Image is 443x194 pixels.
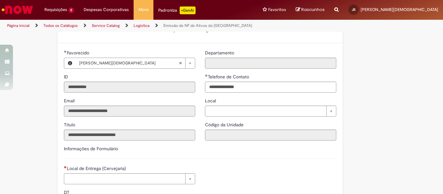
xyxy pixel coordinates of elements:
img: ServiceNow [1,3,34,16]
p: +GenAi [180,6,196,14]
span: JS [352,7,355,12]
abbr: Limpar campo Favorecido [175,58,185,68]
span: Favoritos [268,6,286,13]
div: Padroniza [158,6,196,14]
a: Página inicial [7,23,30,28]
span: Rascunhos [301,6,325,13]
span: Telefone de Contato [208,74,250,80]
input: Email [64,106,195,117]
a: Service Catalog [92,23,120,28]
input: Departamento [205,58,336,69]
span: Necessários - Local de Entrega (Cervejaria) [67,165,127,171]
input: Telefone de Contato [205,82,336,93]
span: Despesas Corporativas [84,6,129,13]
span: More [138,6,149,13]
a: Logistica [134,23,150,28]
label: Somente leitura - Título [64,121,77,128]
span: Obrigatório Preenchido [205,74,208,77]
a: Limpar campo Local de Entrega (Cervejaria) [64,173,195,184]
label: Somente leitura - Código da Unidade [205,121,245,128]
span: Necessários - Favorecido [67,50,90,56]
a: Emissão de NF de Ativos do [GEOGRAPHIC_DATA] [163,23,252,28]
input: Título [64,130,195,141]
input: ID [64,82,195,93]
ul: Trilhas de página [5,20,291,32]
input: Código da Unidade [205,130,336,141]
a: Rascunhos [296,7,325,13]
label: Somente leitura - ID [64,74,69,80]
span: Obrigatório Preenchido [64,50,67,53]
span: Necessários [64,166,67,168]
span: Requisições [44,6,67,13]
span: 2 [68,7,74,13]
a: Limpar campo Local [205,106,336,117]
a: Todos os Catálogos [43,23,78,28]
a: [PERSON_NAME][DEMOGRAPHIC_DATA]Limpar campo Favorecido [76,58,195,68]
label: Somente leitura - Departamento [205,50,235,56]
label: Somente leitura - Email [64,97,76,104]
span: [PERSON_NAME][DEMOGRAPHIC_DATA] [79,58,179,68]
label: Informações de Formulário [64,146,118,152]
button: Favorecido, Visualizar este registro JERLYSON JESUS SANTOS [64,58,76,68]
span: [PERSON_NAME][DEMOGRAPHIC_DATA] [361,7,438,12]
span: Local [205,98,217,104]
